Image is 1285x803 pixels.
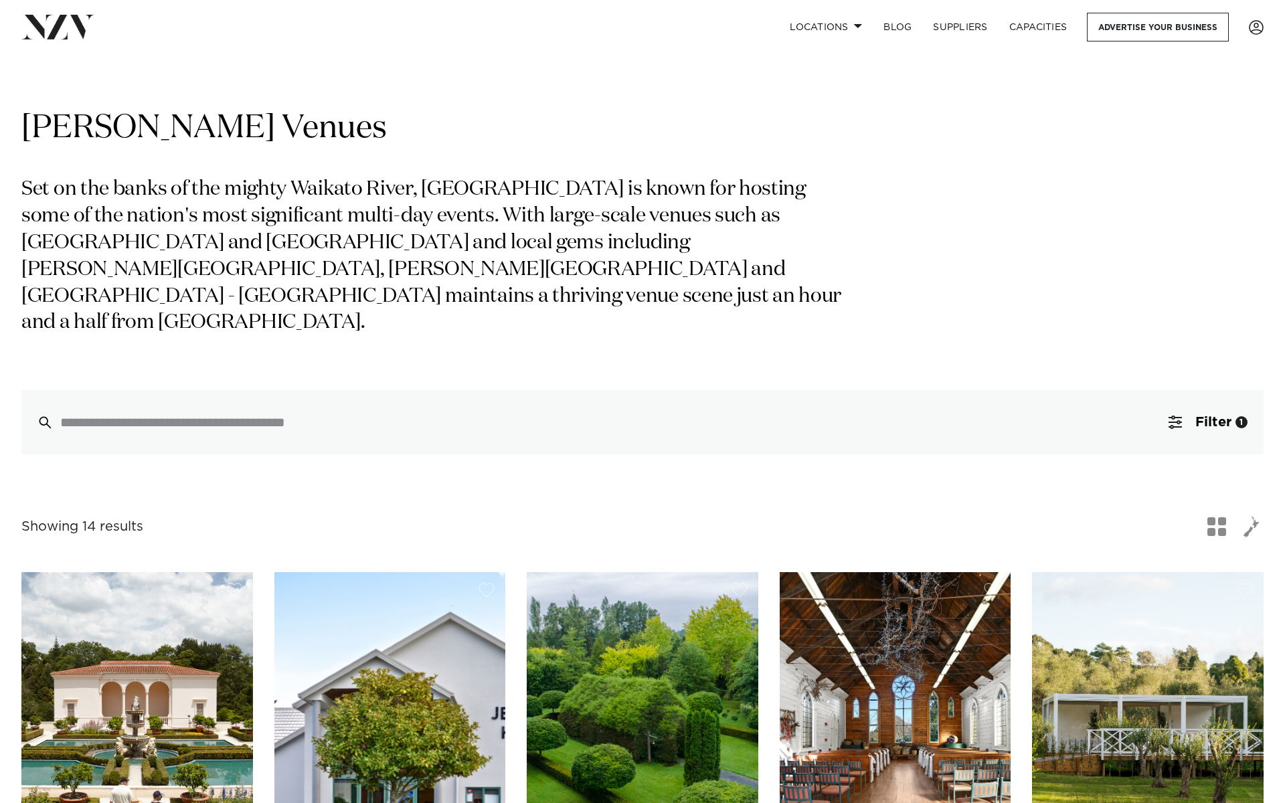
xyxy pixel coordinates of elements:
h1: [PERSON_NAME] Venues [21,108,1264,150]
a: SUPPLIERS [922,13,998,41]
span: Filter [1195,416,1231,429]
a: Locations [779,13,873,41]
a: Capacities [999,13,1078,41]
div: Showing 14 results [21,517,143,537]
button: Filter1 [1152,390,1264,454]
p: Set on the banks of the mighty Waikato River, [GEOGRAPHIC_DATA] is known for hosting some of the ... [21,177,849,337]
a: Advertise your business [1087,13,1229,41]
a: BLOG [873,13,922,41]
div: 1 [1235,416,1248,428]
img: nzv-logo.png [21,15,94,39]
